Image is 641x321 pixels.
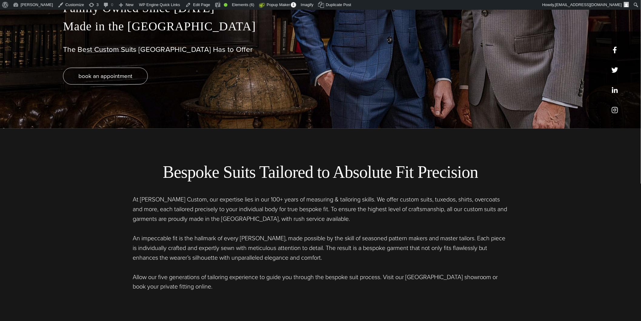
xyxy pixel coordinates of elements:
a: book an appointment [63,68,148,85]
span: 1 [291,2,296,8]
a: x/twitter [612,67,618,73]
span: Chat [13,4,26,10]
span: [EMAIL_ADDRESS][DOMAIN_NAME] [555,2,622,7]
p: Allow our five generations of tailoring experience to guide you through the bespoke suit process.... [133,272,508,292]
div: Good [224,3,228,7]
h2: Bespoke Suits Tailored to Absolute Fit Precision [80,162,561,182]
a: facebook [612,47,618,53]
h1: The Best Custom Suits [GEOGRAPHIC_DATA] Has to Offer [63,45,578,54]
p: At [PERSON_NAME] Custom, our expertise lies in our 100+ years of measuring & tailoring skills. We... [133,194,508,224]
p: An impeccable fit is the hallmark of every [PERSON_NAME], made possible by the skill of seasoned ... [133,233,508,262]
span: book an appointment [78,72,132,80]
a: linkedin [612,87,618,93]
a: instagram [612,107,618,113]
